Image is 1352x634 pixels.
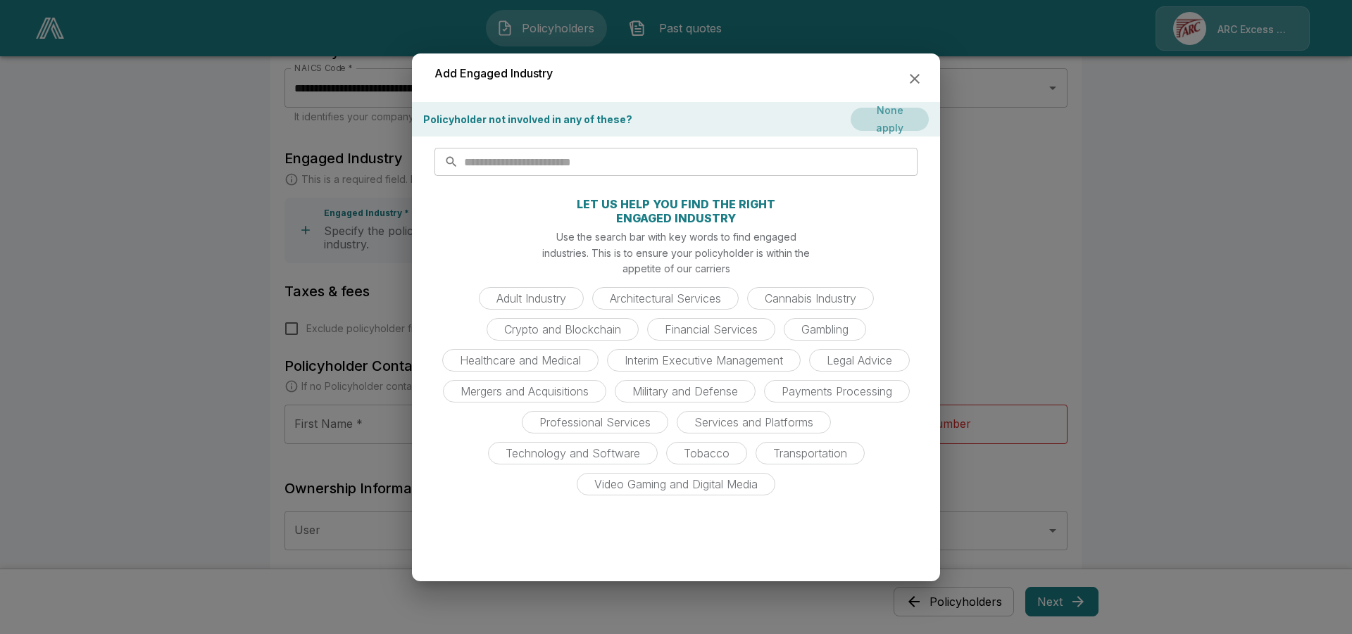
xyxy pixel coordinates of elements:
[487,318,639,341] div: Crypto and Blockchain
[452,384,597,398] span: Mergers and Acquisitions
[423,112,632,127] p: Policyholder not involved in any of these?
[601,291,730,305] span: Architectural Services
[793,322,857,336] span: Gambling
[773,384,901,398] span: Payments Processing
[586,477,766,491] span: Video Gaming and Digital Media
[818,353,901,367] span: Legal Advice
[531,415,659,429] span: Professional Services
[616,213,736,224] p: ENGAGED INDUSTRY
[577,473,775,495] div: Video Gaming and Digital Media
[434,65,553,83] h6: Add Engaged Industry
[666,442,747,464] div: Tobacco
[686,415,822,429] span: Services and Platforms
[784,318,866,341] div: Gambling
[607,349,801,372] div: Interim Executive Management
[622,261,730,276] p: appetite of our carriers
[616,353,791,367] span: Interim Executive Management
[756,442,865,464] div: Transportation
[624,384,746,398] span: Military and Defense
[677,411,831,433] div: Services and Platforms
[542,246,810,260] p: industries. This is to ensure your policyholder is within the
[615,380,756,402] div: Military and Defense
[488,442,658,464] div: Technology and Software
[497,446,649,460] span: Technology and Software
[756,291,865,305] span: Cannabis Industry
[592,287,739,310] div: Architectural Services
[764,380,910,402] div: Payments Processing
[451,353,589,367] span: Healthcare and Medical
[522,411,668,433] div: Professional Services
[765,446,856,460] span: Transportation
[479,287,584,310] div: Adult Industry
[747,287,874,310] div: Cannabis Industry
[488,291,575,305] span: Adult Industry
[577,198,775,210] p: LET US HELP YOU FIND THE RIGHT
[556,229,796,244] p: Use the search bar with key words to find engaged
[656,322,766,336] span: Financial Services
[647,318,775,341] div: Financial Services
[675,446,738,460] span: Tobacco
[442,349,599,372] div: Healthcare and Medical
[443,380,606,402] div: Mergers and Acquisitions
[496,322,630,336] span: Crypto and Blockchain
[809,349,910,372] div: Legal Advice
[851,108,929,131] button: None apply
